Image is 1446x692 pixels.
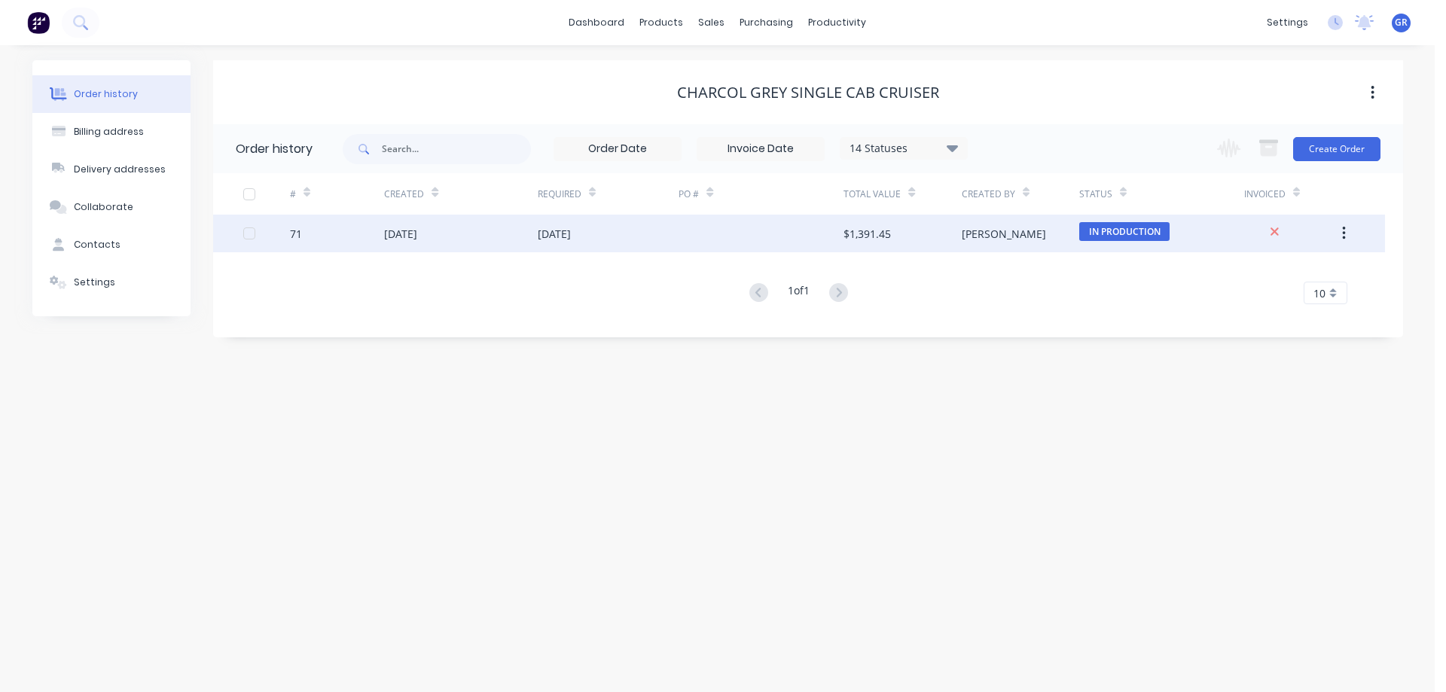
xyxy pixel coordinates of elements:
button: Collaborate [32,188,191,226]
div: sales [691,11,732,34]
div: Delivery addresses [74,163,166,176]
input: Invoice Date [697,138,824,160]
div: Created By [962,187,1015,201]
div: PO # [679,187,699,201]
div: [DATE] [538,226,571,242]
div: Created [384,173,537,215]
span: 10 [1313,285,1325,301]
div: Order history [74,87,138,101]
button: Contacts [32,226,191,264]
button: Delivery addresses [32,151,191,188]
div: Created [384,187,424,201]
div: Settings [74,276,115,289]
div: # [290,187,296,201]
button: Order history [32,75,191,113]
div: Status [1079,173,1244,215]
div: Contacts [74,238,120,251]
div: PO # [679,173,843,215]
input: Order Date [554,138,681,160]
span: IN PRODUCTION [1079,222,1170,241]
div: # [290,173,384,215]
button: Settings [32,264,191,301]
div: 14 Statuses [840,140,967,157]
img: Factory [27,11,50,34]
a: dashboard [561,11,632,34]
div: Collaborate [74,200,133,214]
div: Required [538,187,581,201]
div: Total Value [843,173,961,215]
div: $1,391.45 [843,226,891,242]
div: Created By [962,173,1079,215]
div: Status [1079,187,1112,201]
div: Total Value [843,187,901,201]
input: Search... [382,134,531,164]
button: Billing address [32,113,191,151]
div: Invoiced [1244,173,1338,215]
div: productivity [801,11,874,34]
div: 1 of 1 [788,282,810,304]
div: [PERSON_NAME] [962,226,1046,242]
div: Billing address [74,125,144,139]
div: [DATE] [384,226,417,242]
button: Create Order [1293,137,1380,161]
div: products [632,11,691,34]
div: Invoiced [1244,187,1286,201]
div: charcol grey single cab cruiser [677,84,939,102]
div: settings [1259,11,1316,34]
div: Required [538,173,679,215]
div: 71 [290,226,302,242]
div: Order history [236,140,313,158]
span: GR [1395,16,1408,29]
div: purchasing [732,11,801,34]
